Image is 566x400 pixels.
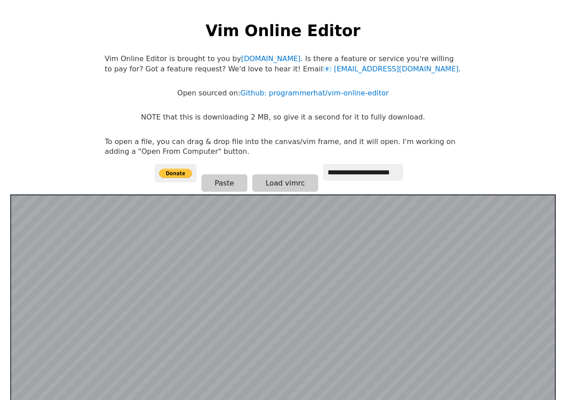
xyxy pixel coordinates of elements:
a: [EMAIL_ADDRESS][DOMAIN_NAME] [323,65,459,73]
p: To open a file, you can drag & drop file into the canvas/vim frame, and it will open. I'm working... [105,137,461,157]
p: Open sourced on: [177,88,389,98]
a: Github: programmerhat/vim-online-editor [240,89,389,97]
a: [DOMAIN_NAME] [241,54,301,63]
button: Load vimrc [252,174,318,192]
h1: Vim Online Editor [205,20,360,41]
button: Paste [201,174,247,192]
p: Vim Online Editor is brought to you by . Is there a feature or service you're willing to pay for?... [105,54,461,74]
p: NOTE that this is downloading 2 MB, so give it a second for it to fully download. [141,112,425,122]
